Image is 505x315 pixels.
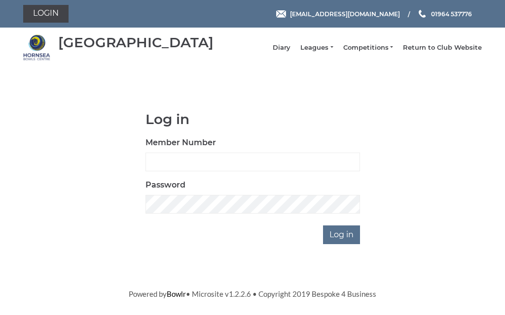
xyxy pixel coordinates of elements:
[58,35,214,50] div: [GEOGRAPHIC_DATA]
[323,225,360,244] input: Log in
[417,9,472,19] a: Phone us 01964 537776
[129,289,376,298] span: Powered by • Microsite v1.2.2.6 • Copyright 2019 Bespoke 4 Business
[276,10,286,18] img: Email
[273,43,290,52] a: Diary
[23,5,69,23] a: Login
[403,43,482,52] a: Return to Club Website
[290,10,400,17] span: [EMAIL_ADDRESS][DOMAIN_NAME]
[23,34,50,61] img: Hornsea Bowls Centre
[145,112,360,127] h1: Log in
[276,9,400,19] a: Email [EMAIL_ADDRESS][DOMAIN_NAME]
[431,10,472,17] span: 01964 537776
[419,10,426,18] img: Phone us
[343,43,393,52] a: Competitions
[167,289,186,298] a: Bowlr
[145,179,185,191] label: Password
[300,43,333,52] a: Leagues
[145,137,216,149] label: Member Number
